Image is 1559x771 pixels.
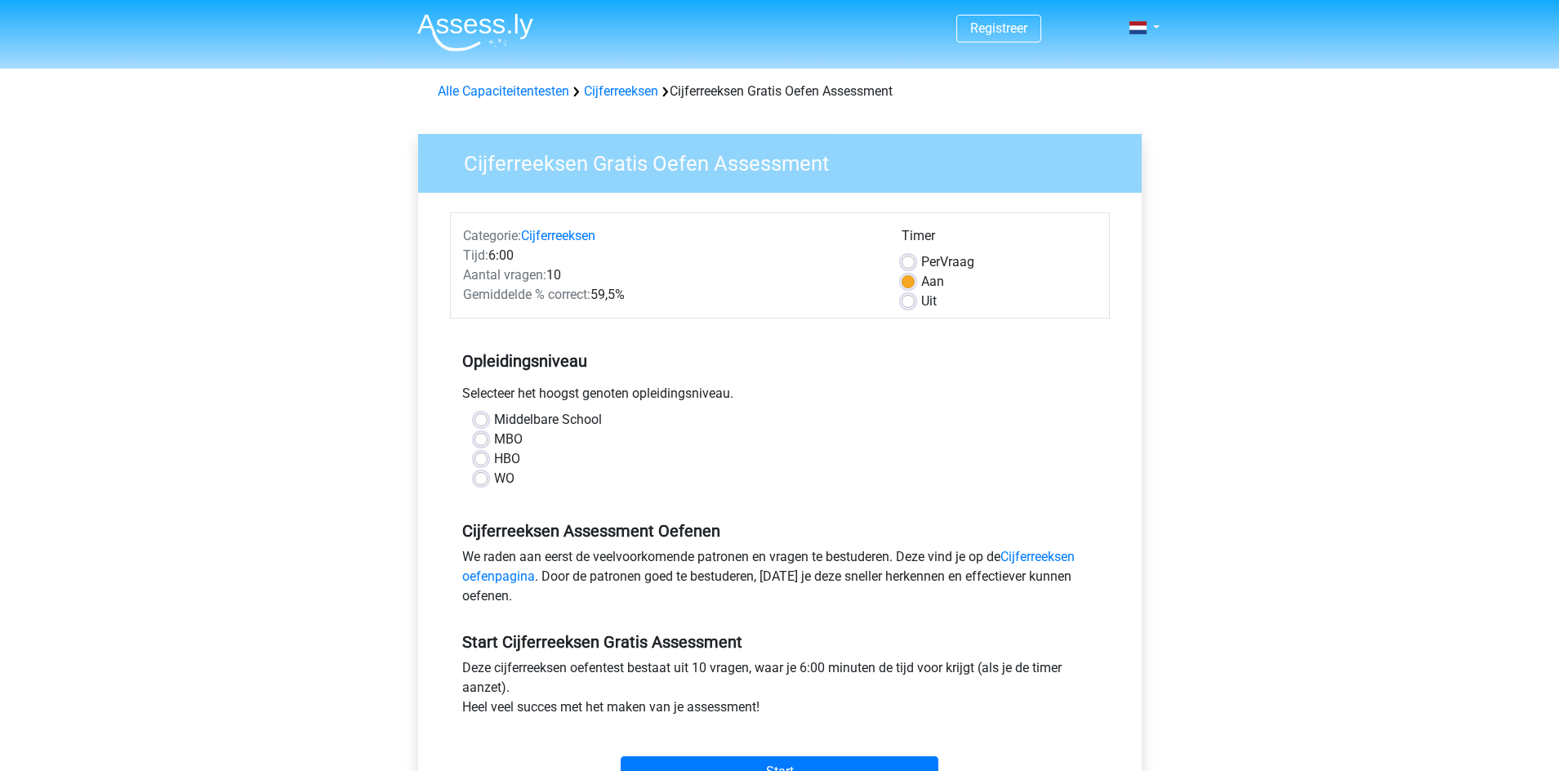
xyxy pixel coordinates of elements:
div: 6:00 [451,246,889,265]
label: Middelbare School [494,410,602,430]
img: Assessly [417,13,533,51]
div: We raden aan eerst de veelvoorkomende patronen en vragen te bestuderen. Deze vind je op de . Door... [450,547,1110,613]
div: 59,5% [451,285,889,305]
span: Aantal vragen: [463,267,546,283]
label: Vraag [921,252,974,272]
label: Aan [921,272,944,292]
label: HBO [494,449,520,469]
span: Per [921,254,940,270]
h5: Opleidingsniveau [462,345,1098,377]
div: Cijferreeksen Gratis Oefen Assessment [431,82,1129,101]
a: Cijferreeksen [584,83,658,99]
a: Registreer [970,20,1027,36]
h5: Cijferreeksen Assessment Oefenen [462,521,1098,541]
h5: Start Cijferreeksen Gratis Assessment [462,632,1098,652]
a: Cijferreeksen [521,228,595,243]
span: Gemiddelde % correct: [463,287,590,302]
label: MBO [494,430,523,449]
span: Tijd: [463,247,488,263]
label: Uit [921,292,937,311]
div: Selecteer het hoogst genoten opleidingsniveau. [450,384,1110,410]
a: Alle Capaciteitentesten [438,83,569,99]
div: Timer [902,226,1097,252]
span: Categorie: [463,228,521,243]
label: WO [494,469,514,488]
div: 10 [451,265,889,285]
div: Deze cijferreeksen oefentest bestaat uit 10 vragen, waar je 6:00 minuten de tijd voor krijgt (als... [450,658,1110,724]
h3: Cijferreeksen Gratis Oefen Assessment [444,145,1129,176]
